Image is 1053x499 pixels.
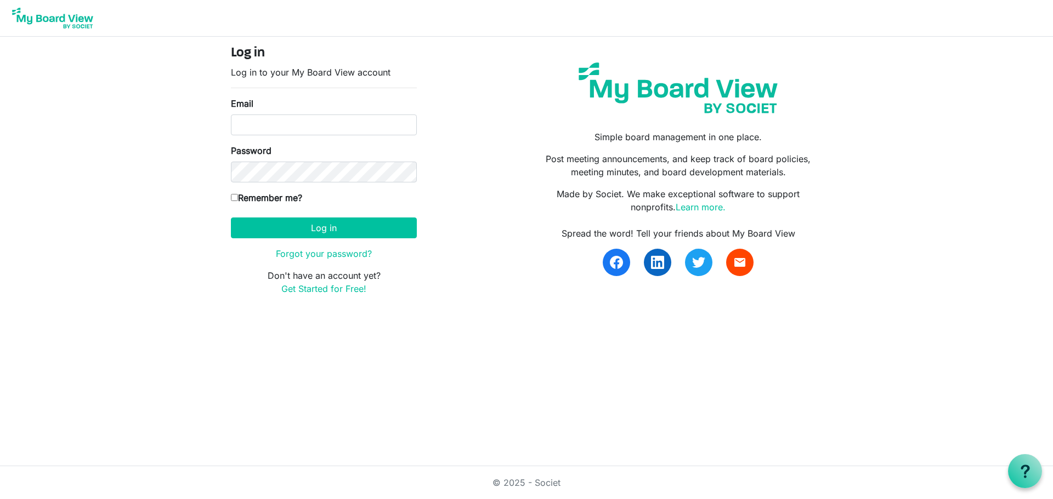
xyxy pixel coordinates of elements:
label: Password [231,144,271,157]
p: Don't have an account yet? [231,269,417,295]
img: linkedin.svg [651,256,664,269]
a: Get Started for Free! [281,283,366,294]
p: Made by Societ. We make exceptional software to support nonprofits. [535,187,822,214]
a: Forgot your password? [276,248,372,259]
a: Learn more. [676,202,726,213]
a: © 2025 - Societ [492,477,561,488]
img: twitter.svg [692,256,705,269]
button: Log in [231,217,417,238]
div: Spread the word! Tell your friends about My Board View [535,227,822,240]
p: Post meeting announcements, and keep track of board policies, meeting minutes, and board developm... [535,152,822,179]
img: My Board View Logo [9,4,97,32]
label: Remember me? [231,191,302,204]
h4: Log in [231,45,417,61]
input: Remember me? [231,194,238,201]
p: Log in to your My Board View account [231,66,417,79]
img: facebook.svg [610,256,623,269]
span: email [733,256,746,269]
p: Simple board management in one place. [535,130,822,144]
a: email [726,249,754,276]
img: my-board-view-societ.svg [570,54,786,122]
label: Email [231,97,253,110]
